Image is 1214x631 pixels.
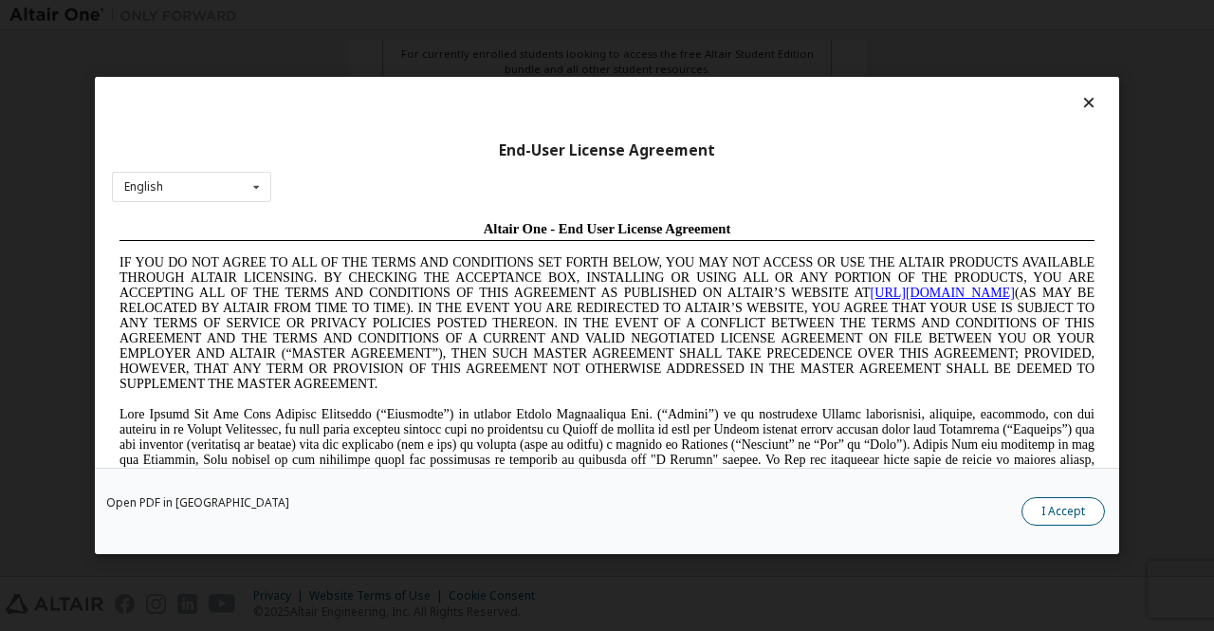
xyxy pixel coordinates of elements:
[372,8,619,23] span: Altair One - End User License Agreement
[112,141,1102,160] div: End-User License Agreement
[8,42,983,177] span: IF YOU DO NOT AGREE TO ALL OF THE TERMS AND CONDITIONS SET FORTH BELOW, YOU MAY NOT ACCESS OR USE...
[124,181,163,193] div: English
[8,194,983,329] span: Lore Ipsumd Sit Ame Cons Adipisc Elitseddo (“Eiusmodte”) in utlabor Etdolo Magnaaliqua Eni. (“Adm...
[106,497,289,509] a: Open PDF in [GEOGRAPHIC_DATA]
[1021,497,1105,526] button: I Accept
[759,72,903,86] a: [URL][DOMAIN_NAME]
